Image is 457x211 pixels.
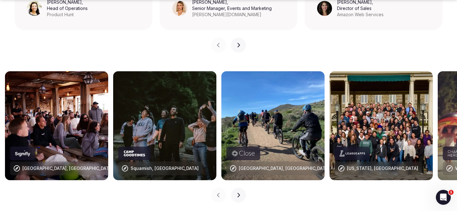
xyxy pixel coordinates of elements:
[5,71,108,180] img: Alentejo, Portugal
[113,71,216,180] img: Squamish, Canada
[337,5,384,12] div: Director of Sales
[330,71,433,180] img: New York, USA
[436,190,451,205] iframe: Intercom live chat
[22,165,113,171] div: [GEOGRAPHIC_DATA], [GEOGRAPHIC_DATA]
[27,1,42,16] img: Leeann Trang
[347,165,418,171] div: [US_STATE], [GEOGRAPHIC_DATA]
[192,12,272,18] div: [PERSON_NAME][DOMAIN_NAME]
[192,5,272,12] div: Senior Manager, Events and Marketing
[131,165,199,171] div: Squamish, [GEOGRAPHIC_DATA]
[239,165,330,171] div: [GEOGRAPHIC_DATA], [GEOGRAPHIC_DATA]
[47,12,88,18] div: Product Hunt
[221,71,325,180] img: Lombardy, Italy
[449,190,454,195] span: 1
[337,12,384,18] div: Amazon Web Services
[15,150,30,157] svg: Signify company logo
[317,1,332,16] img: Sonia Singh
[339,150,365,157] svg: LeagueApps company logo
[172,1,187,16] img: Triana Jewell-Lujan
[47,5,88,12] div: Head of Operations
